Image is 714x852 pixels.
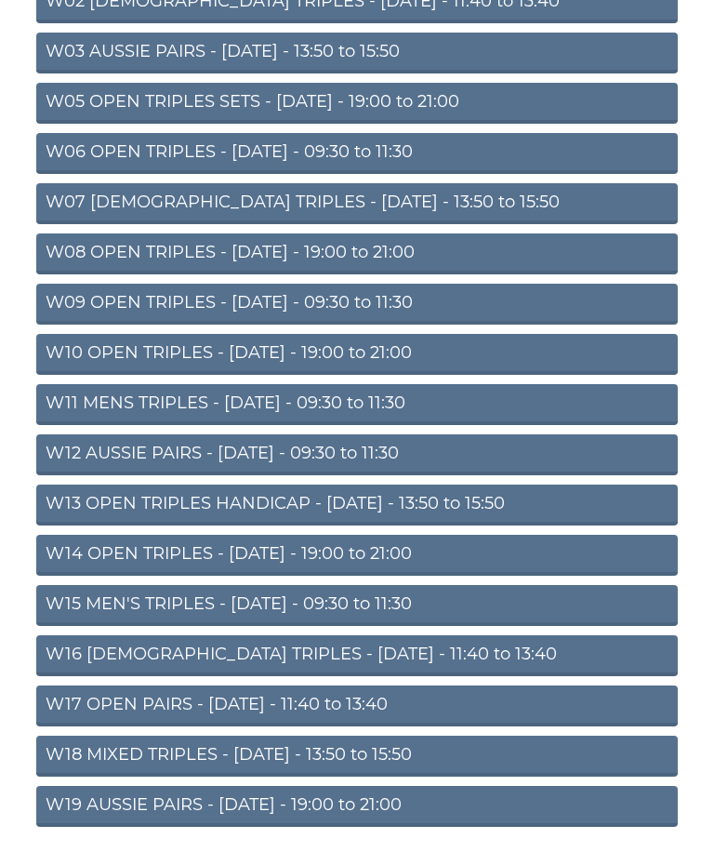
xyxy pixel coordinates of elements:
a: W16 [DEMOGRAPHIC_DATA] TRIPLES - [DATE] - 11:40 to 13:40 [36,635,678,676]
a: W06 OPEN TRIPLES - [DATE] - 09:30 to 11:30 [36,133,678,174]
a: W18 MIXED TRIPLES - [DATE] - 13:50 to 15:50 [36,736,678,777]
a: W09 OPEN TRIPLES - [DATE] - 09:30 to 11:30 [36,284,678,325]
a: W03 AUSSIE PAIRS - [DATE] - 13:50 to 15:50 [36,33,678,73]
a: W10 OPEN TRIPLES - [DATE] - 19:00 to 21:00 [36,334,678,375]
a: W14 OPEN TRIPLES - [DATE] - 19:00 to 21:00 [36,535,678,576]
a: W15 MEN'S TRIPLES - [DATE] - 09:30 to 11:30 [36,585,678,626]
a: W11 MENS TRIPLES - [DATE] - 09:30 to 11:30 [36,384,678,425]
a: W19 AUSSIE PAIRS - [DATE] - 19:00 to 21:00 [36,786,678,827]
a: W07 [DEMOGRAPHIC_DATA] TRIPLES - [DATE] - 13:50 to 15:50 [36,183,678,224]
a: W05 OPEN TRIPLES SETS - [DATE] - 19:00 to 21:00 [36,83,678,124]
a: W17 OPEN PAIRS - [DATE] - 11:40 to 13:40 [36,686,678,726]
a: W08 OPEN TRIPLES - [DATE] - 19:00 to 21:00 [36,233,678,274]
a: W12 AUSSIE PAIRS - [DATE] - 09:30 to 11:30 [36,434,678,475]
a: W13 OPEN TRIPLES HANDICAP - [DATE] - 13:50 to 15:50 [36,485,678,526]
